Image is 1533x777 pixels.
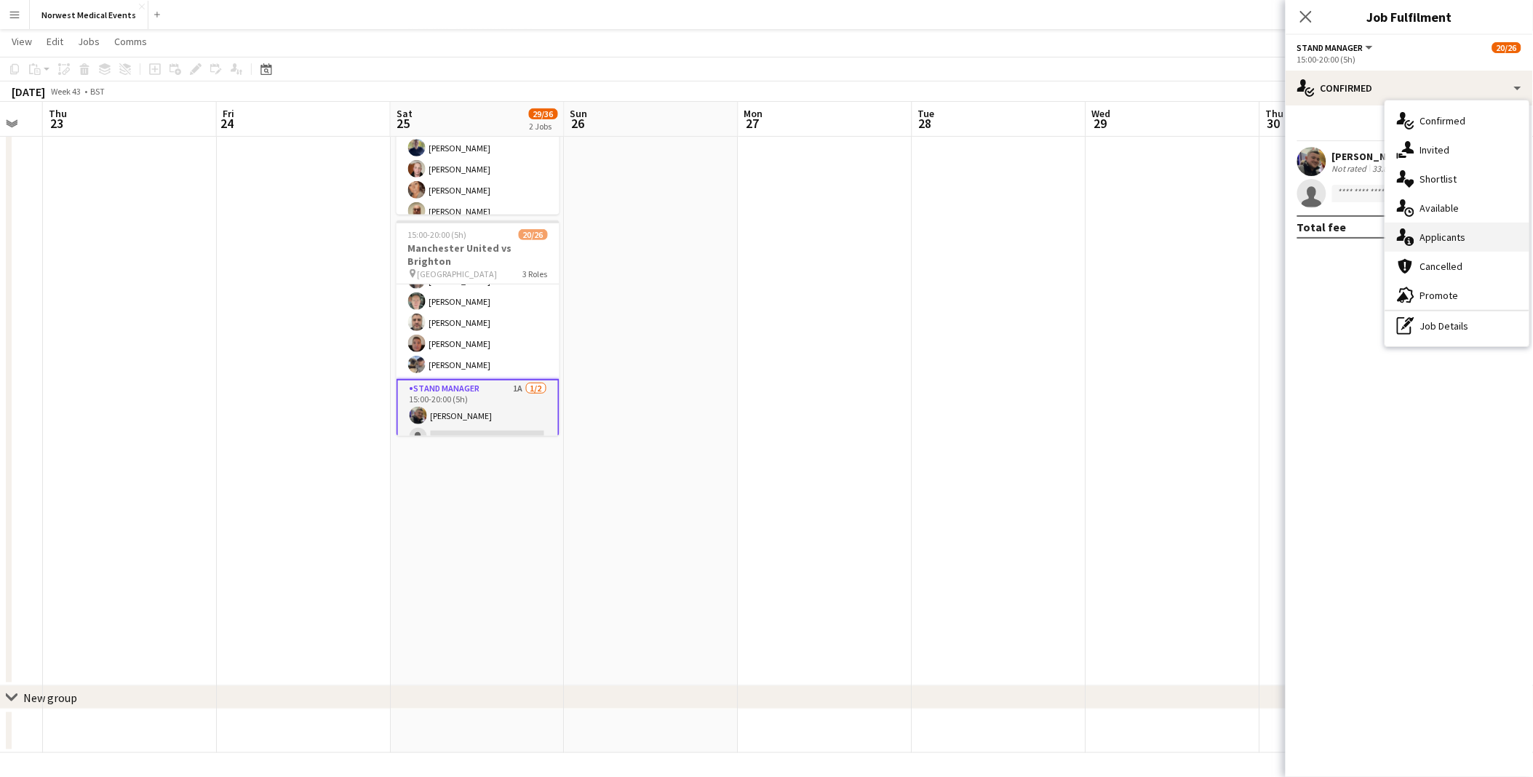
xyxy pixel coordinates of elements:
[1090,115,1111,132] span: 29
[418,268,498,279] span: [GEOGRAPHIC_DATA]
[394,115,413,132] span: 25
[523,268,548,279] span: 3 Roles
[1492,42,1521,53] span: 20/26
[397,113,560,310] app-card-role: Responder (First Aid)8/813:00-17:30 (4h30m)[PERSON_NAME][PERSON_NAME][PERSON_NAME][PERSON_NAME]
[1286,7,1533,26] h3: Job Fulfilment
[1420,260,1463,273] span: Cancelled
[1420,202,1460,215] span: Available
[48,86,84,97] span: Week 43
[408,229,467,240] span: 15:00-20:00 (5h)
[397,245,560,379] app-card-role: Senior Responder (FREC 4 or Above)5/515:00-20:00 (5h)[PERSON_NAME][PERSON_NAME][PERSON_NAME][PERS...
[114,35,147,48] span: Comms
[1297,220,1347,234] div: Total fee
[1092,107,1111,120] span: Wed
[530,121,557,132] div: 2 Jobs
[397,379,560,453] app-card-role: Stand Manager1A1/215:00-20:00 (5h)[PERSON_NAME]
[397,242,560,268] h3: Manchester United vs Brighton
[397,107,413,120] span: Sat
[78,35,100,48] span: Jobs
[1297,42,1375,53] button: Stand Manager
[742,115,763,132] span: 27
[1297,42,1363,53] span: Stand Manager
[90,86,105,97] div: BST
[47,35,63,48] span: Edit
[1370,163,1403,174] div: 33.8km
[1385,311,1529,340] div: Job Details
[30,1,148,29] button: Norwest Medical Events
[41,32,69,51] a: Edit
[916,115,935,132] span: 28
[6,32,38,51] a: View
[23,690,77,705] div: New group
[1332,150,1409,163] div: [PERSON_NAME]
[47,115,67,132] span: 23
[223,107,234,120] span: Fri
[12,84,45,99] div: [DATE]
[568,115,588,132] span: 26
[1420,172,1457,186] span: Shortlist
[49,107,67,120] span: Thu
[1266,107,1284,120] span: Thu
[1420,231,1466,244] span: Applicants
[529,108,558,119] span: 29/36
[220,115,234,132] span: 24
[72,32,105,51] a: Jobs
[519,229,548,240] span: 20/26
[918,107,935,120] span: Tue
[1420,289,1459,302] span: Promote
[1286,71,1533,105] div: Confirmed
[397,220,560,436] app-job-card: 15:00-20:00 (5h)20/26Manchester United vs Brighton [GEOGRAPHIC_DATA]3 Roles Senior Responder (FRE...
[12,35,32,48] span: View
[1420,143,1450,156] span: Invited
[108,32,153,51] a: Comms
[1264,115,1284,132] span: 30
[744,107,763,120] span: Mon
[1420,114,1466,127] span: Confirmed
[1297,54,1521,65] div: 15:00-20:00 (5h)
[570,107,588,120] span: Sun
[1332,163,1370,174] div: Not rated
